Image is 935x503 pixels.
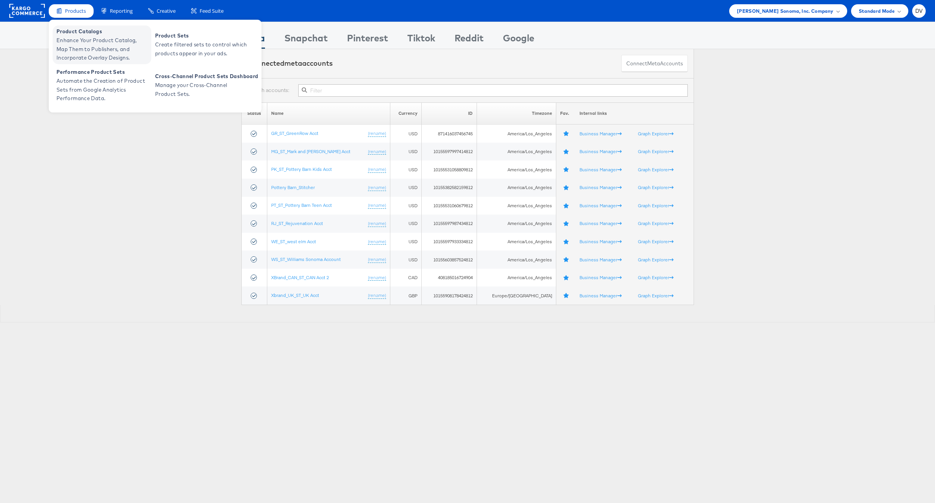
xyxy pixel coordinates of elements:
span: Reporting [110,7,133,15]
td: Europe/[GEOGRAPHIC_DATA] [477,286,556,305]
td: America/Los_Angeles [477,215,556,233]
a: XBrand_CAN_ST_CAN Acct 2 [271,275,329,280]
th: Name [267,102,390,124]
a: WS_ST_Williams Sonoma Account [271,256,341,262]
th: Status [241,102,267,124]
span: Creative [157,7,176,15]
td: 871416037456745 [422,124,477,143]
a: Xbrand_UK_ST_UK Acct [271,292,319,298]
a: Business Manager [579,257,622,263]
input: Filter [298,84,687,97]
td: USD [390,215,422,233]
span: DV [915,9,923,14]
td: 10155908178424812 [422,286,477,305]
td: 10155603857524812 [422,251,477,269]
a: (rename) [368,220,386,227]
a: Business Manager [579,220,622,226]
td: USD [390,179,422,197]
a: (rename) [368,130,386,137]
button: ConnectmetaAccounts [621,55,688,72]
a: Business Manager [579,148,622,154]
td: America/Los_Angeles [477,160,556,179]
div: Snapchat [284,31,328,49]
a: (rename) [368,239,386,245]
td: 10155382582159812 [422,179,477,197]
a: Business Manager [579,239,622,244]
a: Performance Product Sets Automate the Creation of Product Sets from Google Analytics Performance ... [53,66,151,105]
td: USD [390,251,422,269]
a: (rename) [368,275,386,281]
td: USD [390,160,422,179]
span: Automate the Creation of Product Sets from Google Analytics Performance Data. [56,77,149,103]
a: PT_ST_Pottery Barn Teen Acct [271,202,332,208]
span: Product Sets [155,31,248,40]
a: Graph Explorer [638,275,673,280]
td: USD [390,197,422,215]
span: Products [65,7,86,15]
a: Pottery Barn_Stitcher [271,184,315,190]
a: Cross-Channel Product Sets Dashboard Manage your Cross-Channel Product Sets. [151,66,260,105]
a: PK_ST_Pottery Barn Kids Acct [271,166,332,172]
a: (rename) [368,148,386,155]
td: 10155597997414812 [422,143,477,161]
a: Graph Explorer [638,184,673,190]
span: Standard Mode [859,7,895,15]
a: MG_ST_Mark and [PERSON_NAME] Acct [271,148,350,154]
span: meta [647,60,660,67]
a: RJ_ST_Rejuvenation Acct [271,220,323,226]
a: Graph Explorer [638,131,673,136]
a: Graph Explorer [638,257,673,263]
span: [PERSON_NAME] Sonoma, Inc. Company [737,7,834,15]
a: Graph Explorer [638,220,673,226]
a: Graph Explorer [638,239,673,244]
a: (rename) [368,292,386,299]
div: Reddit [455,31,484,49]
a: Business Manager [579,184,622,190]
td: 10155597987434812 [422,215,477,233]
a: (rename) [368,202,386,209]
a: GR_ST_GreenRow Acct [271,130,318,136]
th: Timezone [477,102,556,124]
div: Connected accounts [248,58,333,68]
td: 10155597933334812 [422,233,477,251]
a: (rename) [368,166,386,173]
span: Create filtered sets to control which products appear in your ads. [155,40,248,58]
span: Feed Suite [200,7,224,15]
span: Product Catalogs [56,27,149,36]
td: 10155531060679812 [422,197,477,215]
a: Graph Explorer [638,293,673,298]
td: USD [390,143,422,161]
td: 10155531058809812 [422,160,477,179]
a: Business Manager [579,293,622,298]
a: Business Manager [579,167,622,172]
span: meta [284,59,302,68]
span: Manage your Cross-Channel Product Sets. [155,81,248,99]
span: Enhance Your Product Catalog, Map Them to Publishers, and Incorporate Overlay Designs. [56,36,149,62]
a: Graph Explorer [638,148,673,154]
a: Product Sets Create filtered sets to control which products appear in your ads. [151,26,250,64]
a: Product Catalogs Enhance Your Product Catalog, Map Them to Publishers, and Incorporate Overlay De... [53,26,151,64]
td: America/Los_Angeles [477,233,556,251]
td: CAD [390,269,422,287]
a: Business Manager [579,131,622,136]
a: WE_ST_west elm Acct [271,239,316,244]
td: America/Los_Angeles [477,197,556,215]
th: ID [422,102,477,124]
a: (rename) [368,256,386,263]
a: Graph Explorer [638,167,673,172]
th: Currency [390,102,422,124]
td: America/Los_Angeles [477,269,556,287]
span: Performance Product Sets [56,68,149,77]
td: USD [390,233,422,251]
a: Graph Explorer [638,203,673,208]
td: GBP [390,286,422,305]
td: America/Los_Angeles [477,143,556,161]
td: 408185016724904 [422,269,477,287]
span: Cross-Channel Product Sets Dashboard [155,72,258,81]
td: USD [390,124,422,143]
td: America/Los_Angeles [477,179,556,197]
div: Google [503,31,534,49]
a: Business Manager [579,203,622,208]
td: America/Los_Angeles [477,251,556,269]
div: Pinterest [347,31,388,49]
